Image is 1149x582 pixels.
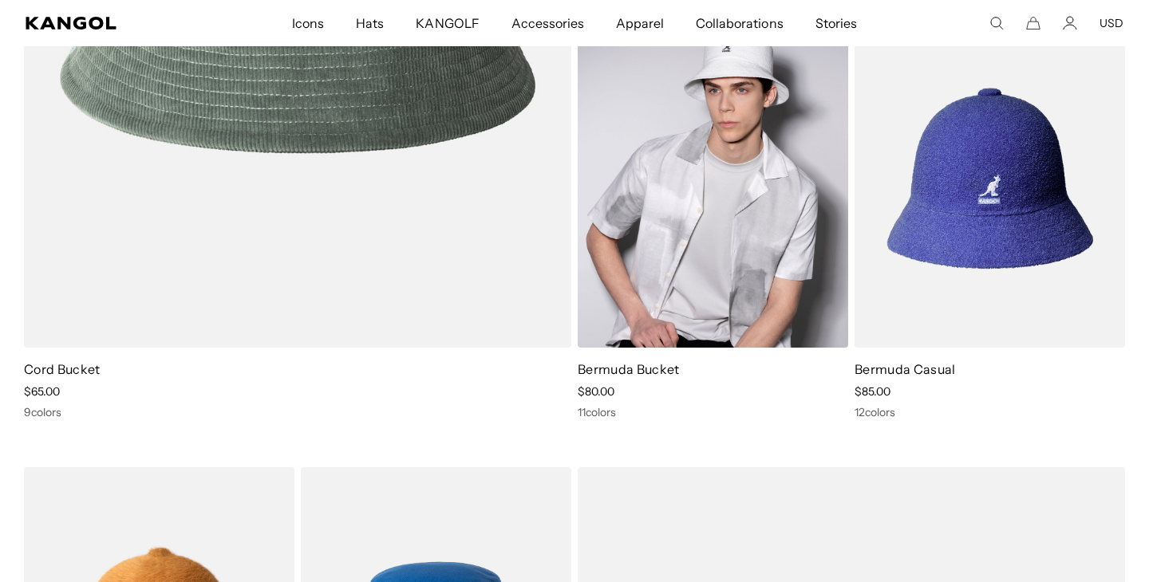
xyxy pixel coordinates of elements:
button: Cart [1026,16,1040,30]
a: Account [1063,16,1077,30]
div: 12 colors [855,405,1125,419]
img: Bermuda Casual [855,9,1125,348]
span: $85.00 [855,384,890,399]
div: 9 colors [24,405,571,419]
a: Bermuda Casual [855,361,955,377]
a: Cord Bucket [24,361,101,377]
img: Bermuda Bucket [578,9,848,348]
summary: Search here [989,16,1004,30]
div: 11 colors [578,405,848,419]
button: USD [1100,16,1123,30]
span: $80.00 [578,384,614,399]
span: $65.00 [24,384,60,399]
a: Bermuda Bucket [578,361,679,377]
a: Kangol [26,17,192,29]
